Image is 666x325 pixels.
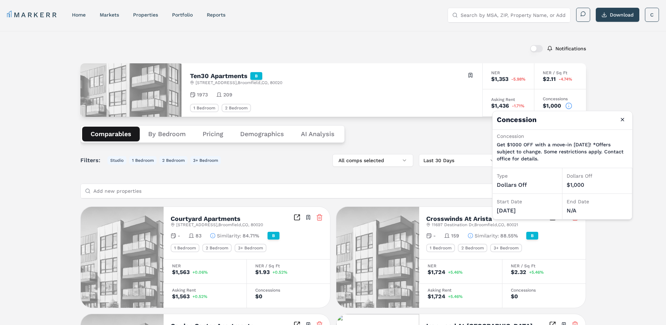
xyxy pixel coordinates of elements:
[490,244,522,252] div: 3+ Bedroom
[559,77,572,81] span: -4.74%
[194,127,232,141] button: Pricing
[493,111,632,129] h4: Concession
[190,73,248,79] h2: Ten30 Apartments
[645,8,659,22] button: C
[255,288,322,292] div: Concessions
[172,269,190,275] div: $1,563
[468,232,518,239] button: Similarity:88.55%
[428,264,494,268] div: NER
[497,172,558,179] div: Type
[511,77,526,81] span: -5.98%
[172,288,238,292] div: Asking Rent
[428,294,445,299] div: $1,724
[543,97,578,101] div: Concessions
[222,104,251,112] div: 2 Bedroom
[235,244,266,252] div: 3+ Bedroom
[202,244,232,252] div: 2 Bedroom
[458,244,487,252] div: 2 Bedroom
[196,232,202,239] span: 83
[428,288,494,292] div: Asking Rent
[223,91,232,98] span: 209
[232,127,292,141] button: Demographics
[497,133,628,140] div: Concession
[172,12,193,18] a: Portfolio
[133,12,158,18] a: properties
[190,156,221,165] button: 3+ Bedroom
[426,216,492,222] h2: Crosswinds At Arista
[80,156,105,165] span: Filters:
[292,127,343,141] button: AI Analysis
[196,80,282,85] span: [STREET_ADDRESS] , Broomfield , CO , 80020
[217,232,241,239] span: Similarity :
[176,222,263,228] span: [STREET_ADDRESS] , Broomfield , CO , 80020
[72,12,86,18] a: home
[171,244,199,252] div: 1 Bedroom
[555,46,586,51] label: Notifications
[210,232,259,239] button: Similarity:84.71%
[567,198,628,205] div: End Date
[159,156,187,165] button: 2 Bedroom
[207,12,225,18] a: reports
[268,232,279,240] div: B
[567,181,628,189] div: $1,000
[567,206,628,215] div: N/A
[255,269,270,275] div: $1.93
[491,76,508,82] div: $1,353
[511,264,577,268] div: NER / Sq Ft
[197,91,208,98] span: 1973
[140,127,194,141] button: By Bedroom
[596,8,639,22] button: Download
[543,103,561,109] div: $1,000
[332,154,413,167] button: All comps selected
[172,264,238,268] div: NER
[491,71,526,75] div: NER
[497,181,558,189] div: dollars off
[451,232,459,239] span: 159
[448,294,463,299] span: +5.46%
[448,270,463,274] span: +5.46%
[7,10,58,20] a: MARKERR
[475,232,499,239] span: Similarity :
[129,156,157,165] button: 1 Bedroom
[432,222,518,228] span: 11697 Destination Dr , Broomfield , CO , 80021
[491,97,526,102] div: Asking Rent
[543,76,556,82] div: $2.11
[497,206,558,215] div: [DATE]
[511,288,577,292] div: Concessions
[461,8,566,22] input: Search by MSA, ZIP, Property Name, or Address
[107,156,126,165] button: Studio
[294,214,301,221] a: Inspect Comparables
[93,184,509,198] input: Add new properties
[250,72,262,80] div: B
[512,104,525,108] span: -1.71%
[100,12,119,18] a: markets
[255,294,262,299] div: $0
[529,270,544,274] span: +5.46%
[497,198,558,205] div: Start Date
[190,104,219,112] div: 1 Bedroom
[511,294,518,299] div: $0
[500,232,518,239] span: 88.55%
[426,244,455,252] div: 1 Bedroom
[192,270,208,274] span: +0.06%
[171,216,240,222] h2: Courtyard Apartments
[543,71,578,75] div: NER / Sq Ft
[567,172,628,179] div: Dollars Off
[82,127,140,141] button: Comparables
[491,103,509,109] div: $1,436
[243,232,259,239] span: 84.71%
[172,294,190,299] div: $1,563
[192,294,207,299] span: +0.52%
[433,232,436,239] span: -
[511,269,526,275] div: $2.32
[272,270,288,274] span: +0.52%
[497,141,628,162] p: Get $1000 OFF with a move-in [DATE]! *Offers subject to change. Some restrictions apply. Contact ...
[255,264,322,268] div: NER / Sq Ft
[650,11,654,18] span: C
[428,269,445,275] div: $1,724
[178,232,180,239] span: -
[526,232,538,240] div: B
